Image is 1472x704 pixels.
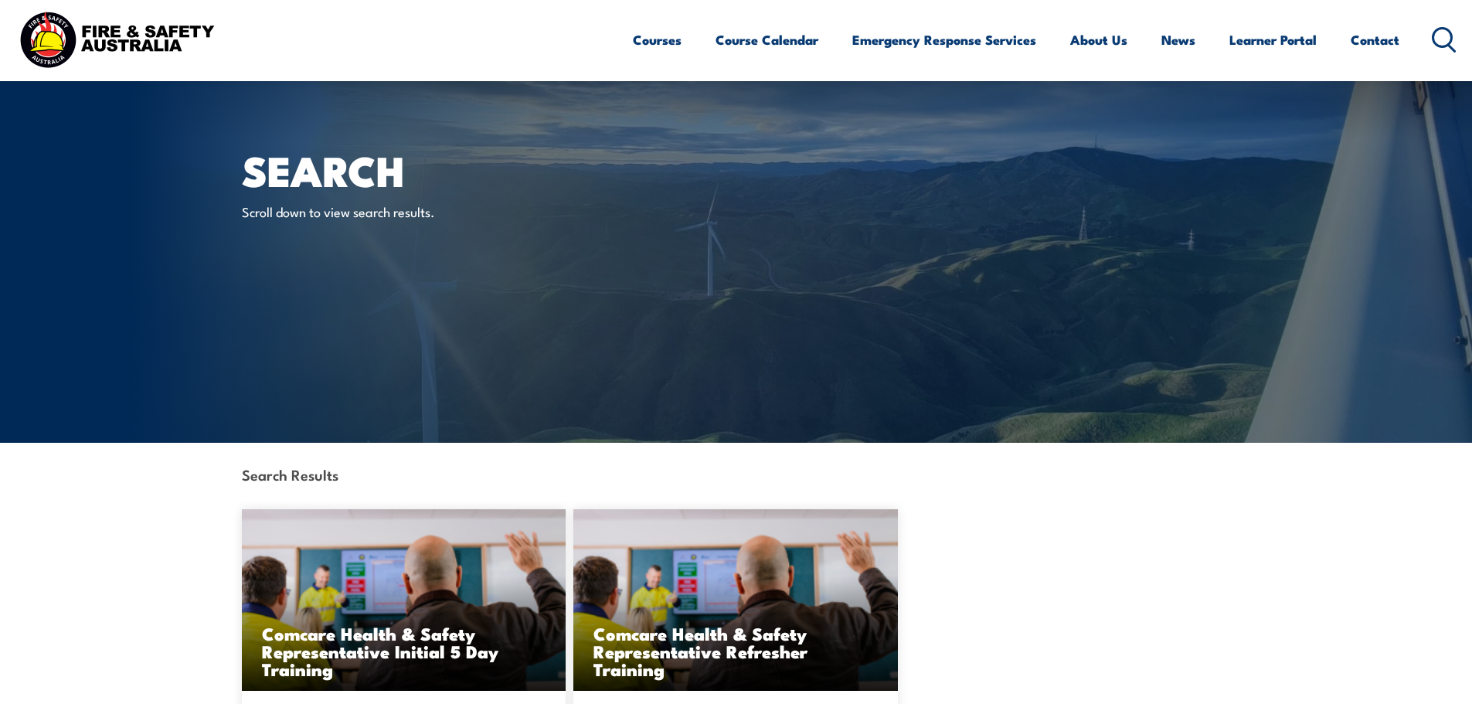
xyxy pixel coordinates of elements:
img: Comcare Health & Safety Representative Initial 5 Day TRAINING [573,509,898,691]
a: Courses [633,19,682,60]
h1: Search [242,151,624,188]
h3: Comcare Health & Safety Representative Refresher Training [593,624,878,678]
a: Course Calendar [716,19,818,60]
strong: Search Results [242,464,338,485]
a: About Us [1070,19,1127,60]
a: Comcare Health & Safety Representative Refresher Training [573,509,898,691]
p: Scroll down to view search results. [242,202,524,220]
a: Contact [1351,19,1399,60]
a: Comcare Health & Safety Representative Initial 5 Day Training [242,509,566,691]
h3: Comcare Health & Safety Representative Initial 5 Day Training [262,624,546,678]
img: Comcare Health & Safety Representative Initial 5 Day TRAINING [242,509,566,691]
a: Emergency Response Services [852,19,1036,60]
a: News [1161,19,1195,60]
a: Learner Portal [1229,19,1317,60]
